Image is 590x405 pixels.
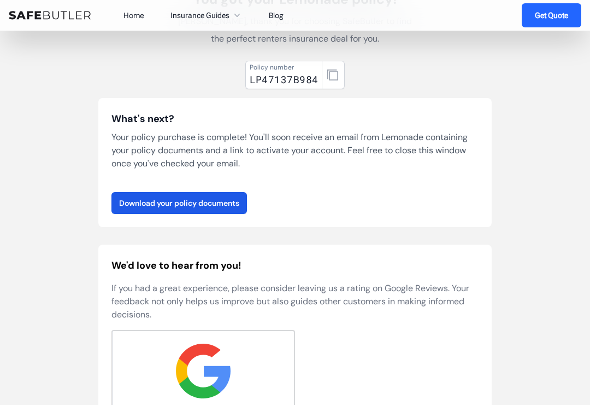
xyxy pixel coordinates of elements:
a: Get Quote [522,3,581,27]
div: Policy number [250,63,318,72]
div: LP47137B984 [250,72,318,87]
a: Blog [269,10,284,20]
a: Home [123,10,144,20]
img: SafeButler Text Logo [9,11,91,20]
p: If you had a great experience, please consider leaving us a rating on Google Reviews. Your feedba... [111,282,479,321]
a: Download your policy documents [111,192,247,214]
button: Insurance Guides [170,9,243,22]
h3: What's next? [111,111,479,126]
p: Your policy purchase is complete! You'll soon receive an email from Lemonade containing your poli... [111,131,479,170]
img: google.svg [176,344,231,398]
h2: We'd love to hear from you! [111,258,479,273]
